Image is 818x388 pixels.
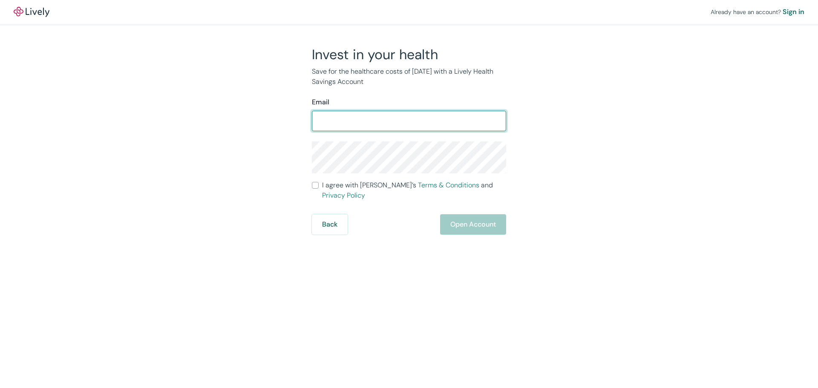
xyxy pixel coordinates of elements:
button: Back [312,214,348,235]
label: Email [312,97,329,107]
p: Save for the healthcare costs of [DATE] with a Lively Health Savings Account [312,66,506,87]
a: Sign in [783,7,804,17]
h2: Invest in your health [312,46,506,63]
div: Already have an account? [711,7,804,17]
a: LivelyLively [14,7,49,17]
a: Privacy Policy [322,191,365,200]
span: I agree with [PERSON_NAME]’s and [322,180,506,201]
img: Lively [14,7,49,17]
a: Terms & Conditions [418,181,479,190]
